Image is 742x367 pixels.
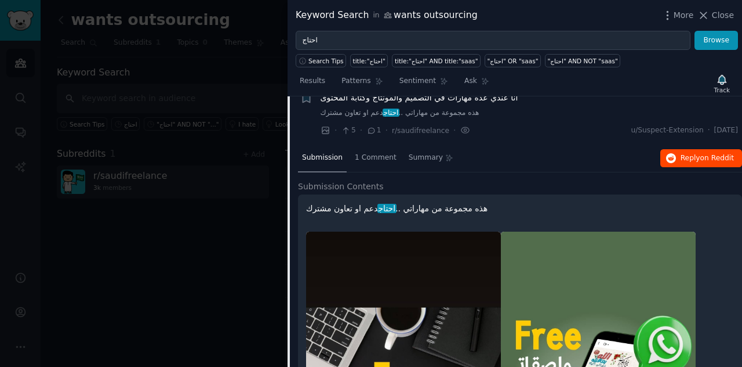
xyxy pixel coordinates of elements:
[661,9,694,21] button: More
[681,153,734,164] span: Reply
[694,31,738,51] button: Browse
[409,153,443,163] span: Summary
[395,57,478,65] div: title:"احتاج" AND title:"saas"
[321,108,739,118] a: هذه مجموعة من مهاراتي ..احتاجدعم او تعاون مشترك
[488,57,539,65] div: "احتاج" OR "saas"
[710,71,734,96] button: Track
[341,125,355,136] span: 5
[306,203,734,215] p: هذه مجموعة من مهاراتي .. دعم او تعاون مشترك
[298,181,384,193] span: Submission Contents
[714,125,738,136] span: [DATE]
[355,153,397,163] span: 1 Comment
[353,57,385,65] div: title:"احتاج"
[296,8,478,23] div: Keyword Search wants outsourcing
[350,54,388,67] a: title:"احتاج"
[674,9,694,21] span: More
[545,54,620,67] a: "احتاج" AND NOT "saas"
[300,76,325,87] span: Results
[453,124,456,136] span: ·
[385,124,388,136] span: ·
[383,109,399,117] span: احتاج
[296,72,329,96] a: Results
[337,72,387,96] a: Patterns
[660,149,742,168] button: Replyon Reddit
[321,92,518,104] a: انا عندي عدة مهارات في التصميم والمونتاج وكتابة المحتوى
[712,9,734,21] span: Close
[697,9,734,21] button: Close
[547,57,617,65] div: "احتاج" AND NOT "saas"
[377,204,397,213] span: احتاج
[485,54,541,67] a: "احتاج" OR "saas"
[399,76,436,87] span: Sentiment
[714,86,730,94] div: Track
[296,31,690,51] input: Try a keyword related to your business
[392,127,449,135] span: r/saudifreelance
[464,76,477,87] span: Ask
[366,125,381,136] span: 1
[700,154,734,162] span: on Reddit
[460,72,493,96] a: Ask
[373,10,379,21] span: in
[708,125,710,136] span: ·
[302,153,343,163] span: Submission
[334,124,337,136] span: ·
[360,124,362,136] span: ·
[308,57,344,65] span: Search Tips
[631,125,703,136] span: u/Suspect-Extension
[392,54,481,67] a: title:"احتاج" AND title:"saas"
[395,72,452,96] a: Sentiment
[341,76,370,87] span: Patterns
[296,54,346,67] button: Search Tips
